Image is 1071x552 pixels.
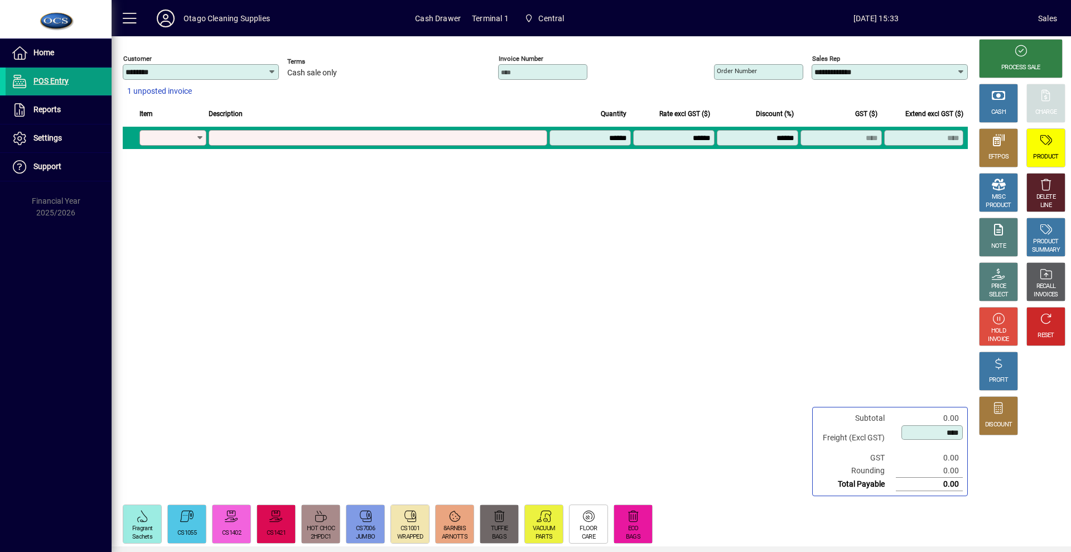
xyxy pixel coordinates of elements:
[1033,238,1058,246] div: PRODUCT
[132,533,152,541] div: Sachets
[33,105,61,114] span: Reports
[401,525,419,533] div: CS1001
[817,464,896,478] td: Rounding
[1036,282,1056,291] div: RECALL
[905,108,963,120] span: Extend excl GST ($)
[33,162,61,171] span: Support
[538,9,564,27] span: Central
[33,76,69,85] span: POS Entry
[123,81,196,102] button: 1 unposted invoice
[1040,201,1051,210] div: LINE
[127,85,192,97] span: 1 unposted invoice
[985,421,1012,429] div: DISCOUNT
[756,108,794,120] span: Discount (%)
[287,58,354,65] span: Terms
[817,425,896,452] td: Freight (Excl GST)
[714,9,1038,27] span: [DATE] 15:33
[209,108,243,120] span: Description
[535,533,553,541] div: PARTS
[817,412,896,425] td: Subtotal
[33,133,62,142] span: Settings
[177,529,196,537] div: CS1055
[896,464,963,478] td: 0.00
[492,533,506,541] div: BAGS
[717,67,757,75] mat-label: Order number
[442,533,467,541] div: ARNOTTS
[311,533,331,541] div: 2HPDC1
[6,39,112,67] a: Home
[1034,291,1058,299] div: INVOICES
[533,525,556,533] div: VACUUM
[520,8,569,28] span: Central
[222,529,241,537] div: CS1402
[356,525,375,533] div: CS7006
[1033,153,1058,161] div: PRODUCT
[582,533,595,541] div: CARE
[307,525,335,533] div: HOT CHOC
[1035,108,1057,117] div: CHARGE
[472,9,509,27] span: Terminal 1
[1038,9,1057,27] div: Sales
[139,108,153,120] span: Item
[601,108,626,120] span: Quantity
[991,108,1006,117] div: CASH
[1001,64,1040,72] div: PROCESS SALE
[896,452,963,464] td: 0.00
[991,282,1006,291] div: PRICE
[415,9,461,27] span: Cash Drawer
[132,525,152,533] div: Fragrant
[6,124,112,152] a: Settings
[817,452,896,464] td: GST
[491,525,508,533] div: TUFFIE
[989,376,1008,385] div: PROFIT
[855,108,877,120] span: GST ($)
[986,201,1011,210] div: PRODUCT
[896,412,963,425] td: 0.00
[580,525,597,533] div: FLOOR
[123,55,152,63] mat-label: Customer
[992,193,1005,201] div: MISC
[6,153,112,181] a: Support
[287,69,337,78] span: Cash sale only
[184,9,270,27] div: Otago Cleaning Supplies
[443,525,466,533] div: 8ARNBIS
[356,533,375,541] div: JUMBO
[989,291,1009,299] div: SELECT
[499,55,543,63] mat-label: Invoice number
[896,478,963,491] td: 0.00
[6,96,112,124] a: Reports
[812,55,840,63] mat-label: Sales rep
[267,529,286,537] div: CS1421
[1038,332,1054,340] div: RESET
[988,335,1009,344] div: INVOICE
[397,533,423,541] div: WRAPPED
[1032,246,1060,255] div: SUMMARY
[626,533,640,541] div: BAGS
[991,327,1006,335] div: HOLD
[1036,193,1055,201] div: DELETE
[33,48,54,57] span: Home
[659,108,710,120] span: Rate excl GST ($)
[148,8,184,28] button: Profile
[988,153,1009,161] div: EFTPOS
[991,242,1006,251] div: NOTE
[817,478,896,491] td: Total Payable
[628,525,639,533] div: ECO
